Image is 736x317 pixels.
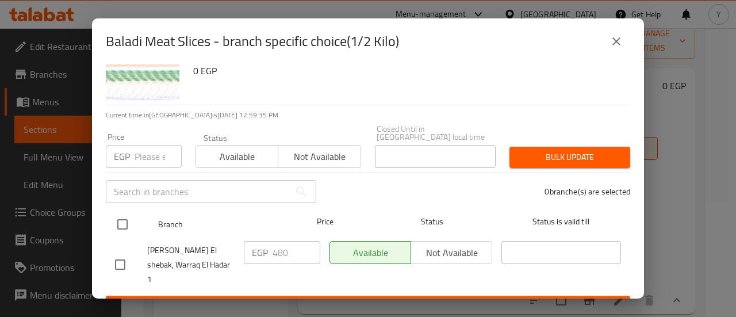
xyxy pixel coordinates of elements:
button: Not available [278,145,361,168]
p: Current time in [GEOGRAPHIC_DATA] is [DATE] 12:59:35 PM [106,110,630,120]
button: Bulk update [509,147,630,168]
span: Not available [283,148,356,165]
span: Branch [158,217,278,232]
button: Save [106,296,630,317]
h6: 0 EGP [193,63,621,79]
p: EGP [114,150,130,163]
span: Status [373,215,492,229]
span: Price [287,215,363,229]
span: Bulk update [519,150,621,165]
p: EGP [252,246,268,259]
button: close [603,28,630,55]
h2: Baladi Meat Slices - branch specific choice(1/2 Kilo) [106,32,399,51]
span: [PERSON_NAME] El shebak, Warraq El Hadar 1 [147,243,235,287]
button: Available [195,145,278,168]
span: Status is valid till [501,215,621,229]
span: Available [201,148,274,165]
input: Please enter price [135,145,182,168]
p: 0 branche(s) are selected [545,186,630,197]
input: Search in branches [106,180,290,203]
input: Please enter price [273,241,320,264]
